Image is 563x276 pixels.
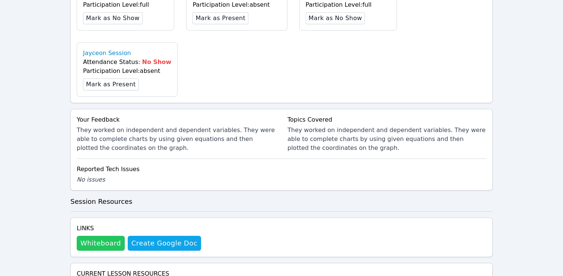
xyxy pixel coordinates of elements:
span: No issues [77,176,105,183]
div: They worked on independent and dependent variables. They were able to complete charts by using gi... [287,126,486,153]
button: Whiteboard [77,236,125,251]
span: No Show [142,58,172,65]
h4: Links [77,224,201,233]
div: They worked on independent and dependent variables. They were able to complete charts by using gi... [77,126,276,153]
button: Mark as No Show [83,12,143,24]
div: Topics Covered [287,115,486,124]
div: Participation Level: absent [193,0,281,9]
button: Create Google Doc [128,236,201,251]
div: Your Feedback [77,115,276,124]
div: Reported Tech Issues [77,165,486,174]
h3: Session Resources [70,196,493,207]
div: Attendance Status: [83,58,171,67]
button: Mark as Present [193,12,248,24]
div: Participation Level: full [306,0,391,9]
div: Participation Level: absent [83,67,171,76]
a: Jayceon Session [83,49,131,58]
button: Mark as No Show [306,12,365,24]
div: Participation Level: full [83,0,168,9]
button: Mark as Present [83,78,139,90]
span: Create Google Doc [131,238,197,248]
